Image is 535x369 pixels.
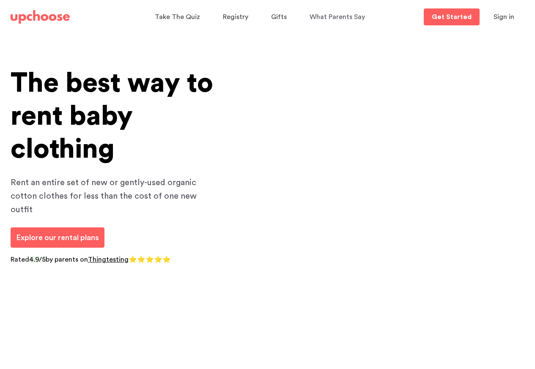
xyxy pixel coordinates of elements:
[16,234,99,241] span: Explore our rental plans
[494,14,514,20] span: Sign in
[483,8,525,25] button: Sign in
[11,256,29,263] span: Rated
[11,10,70,24] img: UpChoose
[223,14,248,20] span: Registry
[155,9,203,25] a: Take The Quiz
[271,9,289,25] a: Gifts
[11,70,213,163] span: The best way to rent baby clothing
[46,256,88,263] span: by parents on
[432,14,472,20] p: Get Started
[11,176,214,216] p: Rent an entire set of new or gently-used organic cotton clothes for less than the cost of one new...
[271,14,287,20] span: Gifts
[310,9,368,25] a: What Parents Say
[155,14,200,20] span: Take The Quiz
[310,14,365,20] span: What Parents Say
[88,256,129,263] a: Thingtesting
[129,256,171,263] span: ⭐⭐⭐⭐⭐
[424,8,480,25] a: Get Started
[29,256,46,263] span: 4.9/5
[223,9,251,25] a: Registry
[11,227,104,248] a: Explore our rental plans
[11,8,70,26] a: UpChoose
